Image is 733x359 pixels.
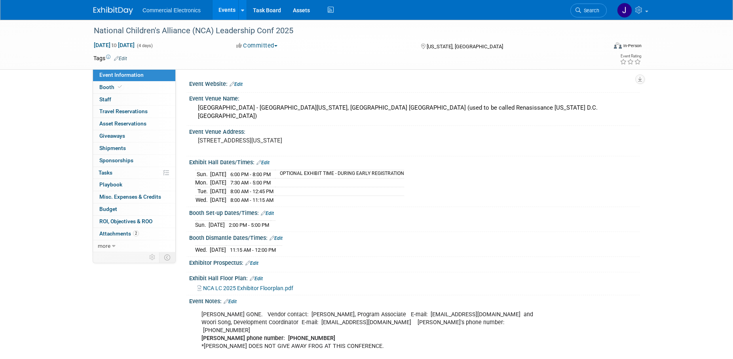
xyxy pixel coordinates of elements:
span: more [98,243,110,249]
a: Booth [93,82,175,93]
div: Event Website: [189,78,640,88]
a: Budget [93,203,175,215]
a: Shipments [93,142,175,154]
a: Event Information [93,69,175,81]
span: Attachments [99,230,139,237]
span: Booth [99,84,123,90]
a: Edit [114,56,127,61]
span: 8:00 AM - 11:15 AM [230,197,273,203]
div: Exhibit Hall Dates/Times: [189,156,640,167]
td: [DATE] [210,170,226,179]
td: OPTIONAL EXHIBIT TIME - DURING EARLY REGISTRATION [275,170,404,179]
a: Edit [256,160,270,165]
span: Staff [99,96,111,103]
span: 11:15 AM - 12:00 PM [230,247,276,253]
div: Event Venue Name: [189,93,640,103]
div: Exhibitor Prospectus: [189,257,640,267]
span: 2 [133,230,139,236]
span: 8:00 AM - 12:45 PM [230,188,273,194]
span: NCA LC 2025 Exhibitor Floorplan.pdf [203,285,293,291]
td: Tags [93,54,127,62]
span: ROI, Objectives & ROO [99,218,152,224]
span: Travel Reservations [99,108,148,114]
a: Attachments2 [93,228,175,240]
span: Shipments [99,145,126,151]
button: Committed [234,42,281,50]
td: Toggle Event Tabs [160,252,176,262]
a: Giveaways [93,130,175,142]
td: [DATE] [209,220,225,229]
img: ExhibitDay [93,7,133,15]
a: more [93,240,175,252]
a: Playbook [93,179,175,191]
i: Booth reservation complete [118,85,122,89]
span: Asset Reservations [99,120,146,127]
div: National Children's Alliance (NCA) Leadership Conf 2025 [91,24,595,38]
a: Travel Reservations [93,106,175,118]
div: Booth Set-up Dates/Times: [189,207,640,217]
span: Tasks [99,169,112,176]
div: Event Rating [620,54,641,58]
span: [DATE] [DATE] [93,42,135,49]
img: Format-Inperson.png [614,42,622,49]
td: Mon. [195,179,210,187]
a: Edit [230,82,243,87]
span: Playbook [99,181,122,188]
span: Sponsorships [99,157,133,163]
a: Edit [245,260,258,266]
span: Search [581,8,599,13]
span: [US_STATE], [GEOGRAPHIC_DATA] [427,44,503,49]
td: Wed. [195,245,210,254]
span: 6:00 PM - 8:00 PM [230,171,271,177]
span: Misc. Expenses & Credits [99,194,161,200]
div: Booth Dismantle Dates/Times: [189,232,640,242]
span: Commercial Electronics [142,7,201,13]
a: Edit [250,276,263,281]
td: Wed. [195,196,210,204]
a: Asset Reservations [93,118,175,130]
div: In-Person [623,43,642,49]
td: Sun. [195,170,210,179]
td: [DATE] [210,187,226,196]
img: Jennifer Roosa [617,3,632,18]
a: ROI, Objectives & ROO [93,216,175,228]
a: Tasks [93,167,175,179]
div: [GEOGRAPHIC_DATA] - [GEOGRAPHIC_DATA][US_STATE], [GEOGRAPHIC_DATA] [GEOGRAPHIC_DATA] (used to be ... [195,102,634,123]
span: 2:00 PM - 5:00 PM [229,222,269,228]
a: Edit [261,211,274,216]
a: Misc. Expenses & Credits [93,191,175,203]
span: Event Information [99,72,144,78]
span: to [110,42,118,48]
a: Staff [93,94,175,106]
a: NCA LC 2025 Exhibitor Floorplan.pdf [197,285,293,291]
a: Sponsorships [93,155,175,167]
b: [PERSON_NAME] phone number: [PHONE_NUMBER] [201,335,335,342]
pre: [STREET_ADDRESS][US_STATE] [198,137,368,144]
div: Exhibit Hall Floor Plan: [189,272,640,283]
div: Event Format [560,41,642,53]
td: Tue. [195,187,210,196]
a: Search [570,4,607,17]
td: [DATE] [210,179,226,187]
span: Giveaways [99,133,125,139]
span: (4 days) [136,43,153,48]
td: Personalize Event Tab Strip [146,252,160,262]
a: Edit [224,299,237,304]
div: Event Venue Address: [189,126,640,136]
span: Budget [99,206,117,212]
a: Edit [270,236,283,241]
td: [DATE] [210,245,226,254]
td: Sun. [195,220,209,229]
span: 7:30 AM - 5:00 PM [230,180,271,186]
div: Event Notes: [189,295,640,306]
td: [DATE] [210,196,226,204]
